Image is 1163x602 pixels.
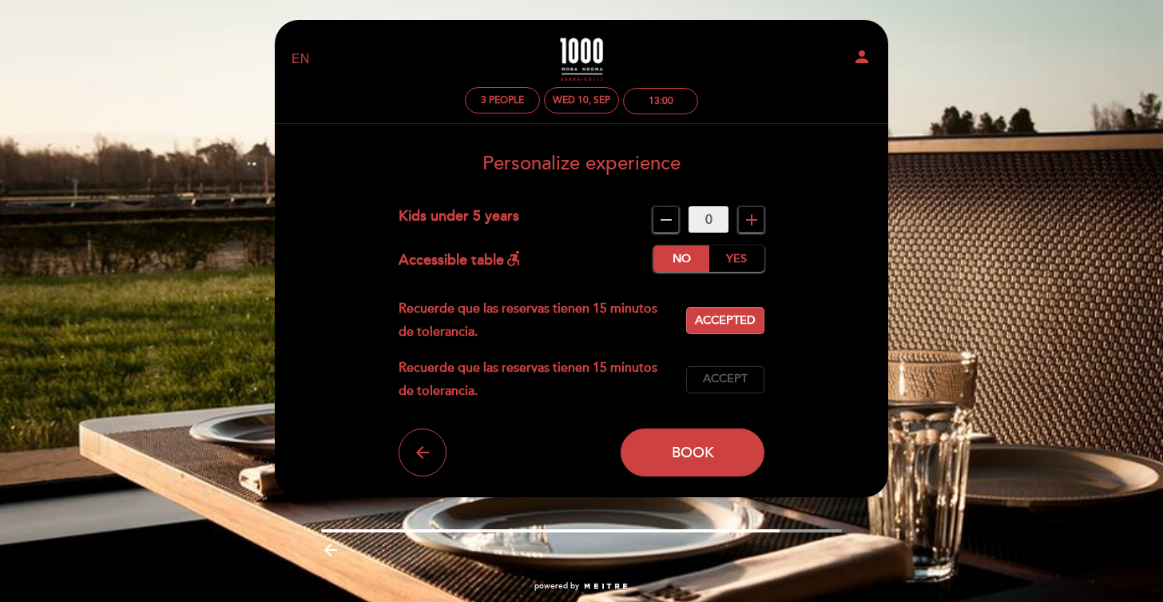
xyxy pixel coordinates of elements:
button: arrow_back [399,429,447,476]
button: Book [621,429,764,476]
i: arrow_back [413,443,432,462]
span: Accept [703,371,748,388]
img: MEITRE [583,583,629,591]
span: 3 people [481,94,524,106]
span: powered by [534,580,579,592]
span: Accepted [695,313,756,329]
i: arrow_backward [321,540,340,560]
div: 13:00 [649,95,673,107]
i: person [852,47,871,66]
a: 1000 Rosa Negra [482,38,681,82]
a: powered by [534,580,629,592]
i: remove [657,210,676,229]
div: Recuerde que las reservas tienen 15 minutos de tolerancia. [399,297,687,344]
i: add [742,210,761,229]
i: accessible_forward [504,249,523,268]
label: No [653,245,709,272]
div: Kids under 5 years [399,206,519,233]
button: person [852,47,871,72]
span: Book [672,444,714,461]
label: Yes [709,245,764,272]
div: Wed 10, Sep [553,94,610,106]
div: Accessible table [399,245,523,272]
button: Accepted [686,307,764,334]
span: Personalize experience [482,152,681,175]
div: Recuerde que las reservas tienen 15 minutos de tolerancia. [399,357,687,403]
button: Accept [686,366,764,393]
